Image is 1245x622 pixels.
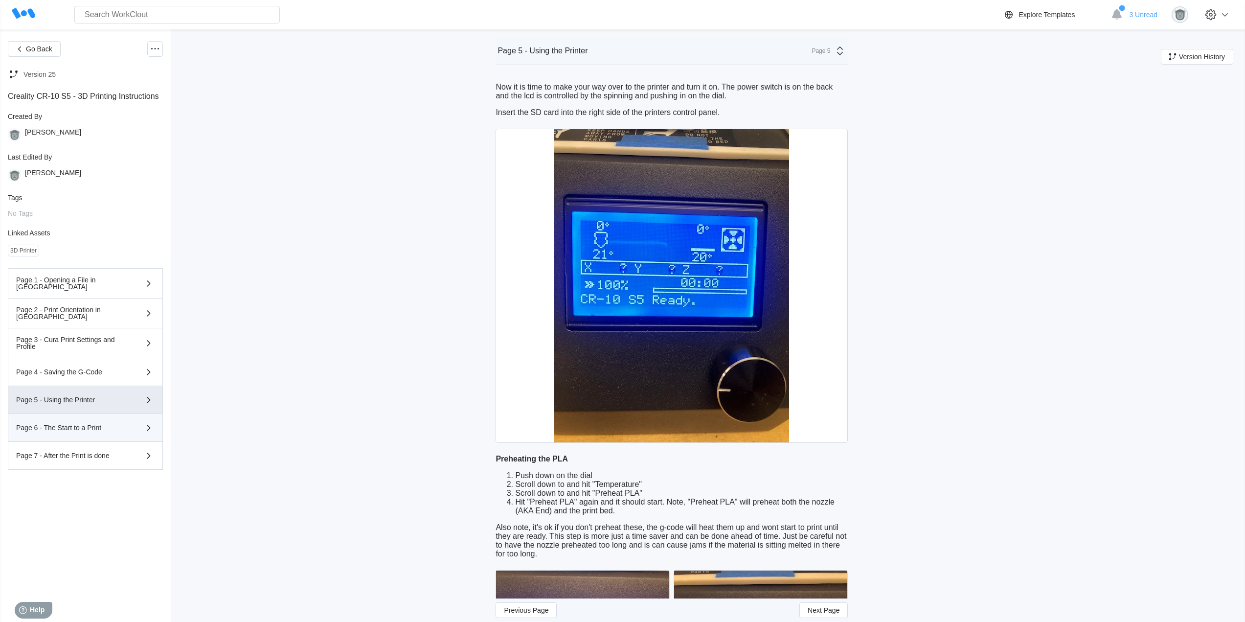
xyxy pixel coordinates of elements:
[8,128,21,141] img: gorilla.png
[16,336,127,350] div: Page 3 - Cura Print Settings and Profile
[8,442,163,470] button: Page 7 - After the Print is done
[8,299,163,328] button: Page 2 - Print Orientation in [GEOGRAPHIC_DATA]
[1172,6,1188,23] img: gorilla.png
[8,209,163,217] div: No Tags
[16,369,127,375] div: Page 4 - Saving the G-Code
[799,602,848,618] button: Next Page
[498,46,588,55] div: Page 5 - Using the Printer
[16,276,127,290] div: Page 1 - Opening a File in [GEOGRAPHIC_DATA]
[16,396,127,403] div: Page 5 - Using the Printer
[1179,53,1225,60] span: Version History
[515,489,848,498] li: Scroll down to and hit "Preheat PLA"
[10,247,37,254] div: 3D Printer
[8,41,61,57] button: Go Back
[8,414,163,442] button: Page 6 - The Start to a Print
[26,46,52,52] span: Go Back
[515,480,848,489] li: Scroll down to and hit "Temperature"
[496,602,557,618] button: Previous Page
[8,358,163,386] button: Page 4 - Saving the G-Code
[515,498,848,515] li: Hit "Preheat PLA" again and it should start. Note, "Preheat PLA" will preheat both the nozzle (AK...
[808,607,839,614] span: Next Page
[8,92,163,101] div: Creality CR-10 S5 - 3D Printing Instructions
[8,113,163,120] div: Created By
[1161,49,1233,65] button: Version History
[74,6,280,23] input: Search WorkClout
[496,108,848,117] p: Insert the SD card into the right side of the printers control panel.
[1129,11,1157,19] span: 3 Unread
[496,455,568,463] strong: Preheating the PLA
[806,47,830,54] div: Page 5
[8,194,163,202] div: Tags
[16,306,127,320] div: Page 2 - Print Orientation in [GEOGRAPHIC_DATA]
[8,386,163,414] button: Page 5 - Using the Printer
[504,607,548,614] span: Previous Page
[496,523,848,558] p: Also note, it's ok if you don't preheat these, the g-code will heat them up and wont start to pri...
[16,424,127,431] div: Page 6 - The Start to a Print
[496,83,848,100] p: Now it is time to make your way over to the printer and turn it on. The power switch is on the ba...
[16,452,127,459] div: Page 7 - After the Print is done
[8,169,21,182] img: gorilla.png
[1003,9,1106,21] a: Explore Templates
[25,169,81,182] div: [PERSON_NAME]
[8,328,163,358] button: Page 3 - Cura Print Settings and Profile
[8,229,163,237] div: Linked Assets
[25,128,81,141] div: [PERSON_NAME]
[8,268,163,299] button: Page 1 - Opening a File in [GEOGRAPHIC_DATA]
[8,153,163,161] div: Last Edited By
[1019,11,1075,19] div: Explore Templates
[23,70,56,78] div: Version 25
[515,471,848,480] li: Push down on the dial
[554,129,789,442] img: 1.jpg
